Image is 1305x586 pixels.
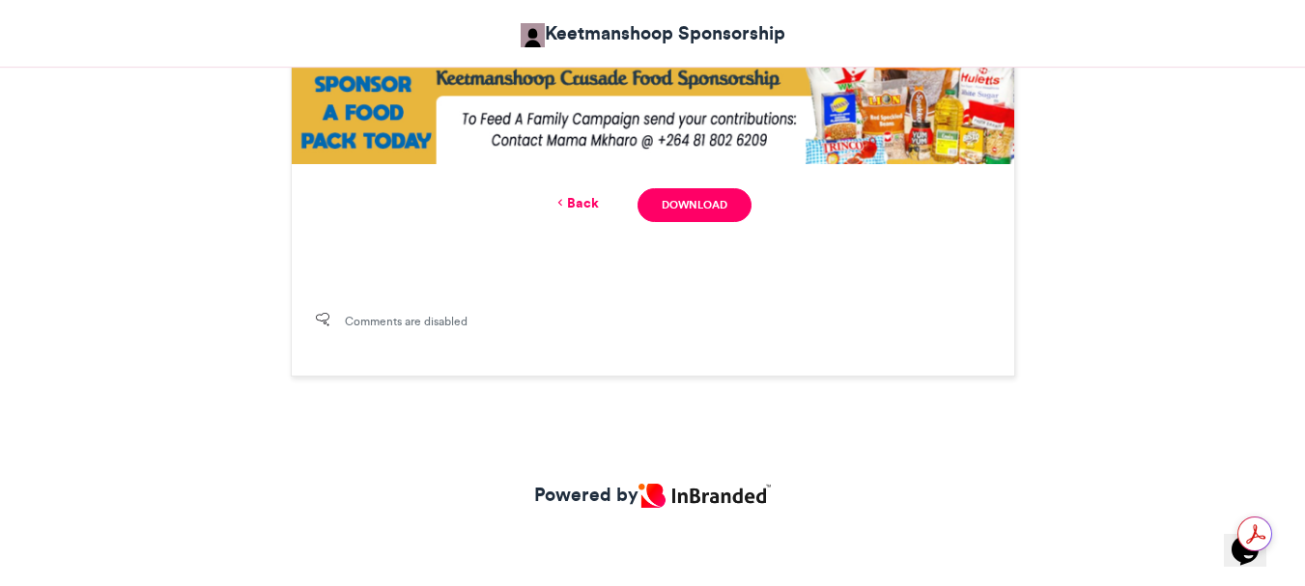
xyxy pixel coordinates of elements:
iframe: chat widget [1224,509,1286,567]
a: Powered by [534,481,770,509]
a: Back [553,193,599,213]
span: Comments are disabled [345,313,468,330]
img: Keetmanshoop Sponsorship [521,23,545,47]
img: Inbranded [638,484,770,508]
a: Download [638,188,751,222]
a: Keetmanshoop Sponsorship [521,19,785,47]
